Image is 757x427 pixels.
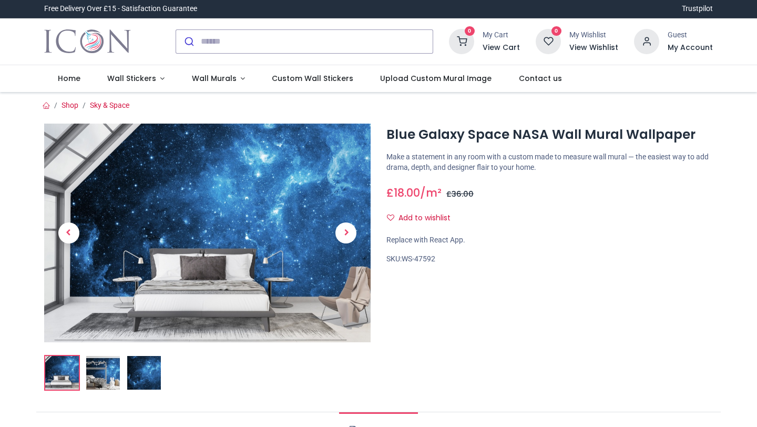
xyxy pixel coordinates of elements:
a: View Wishlist [569,43,618,53]
img: Blue Galaxy Space NASA Wall Mural Wallpaper [44,124,371,342]
img: Blue Galaxy Space NASA Wall Mural Wallpaper [45,356,79,390]
div: Guest [668,30,713,40]
a: 0 [449,36,474,45]
span: Next [335,222,356,243]
div: My Cart [483,30,520,40]
a: Next [322,156,371,309]
sup: 0 [465,26,475,36]
span: 18.00 [394,185,420,200]
a: Logo of Icon Wall Stickers [44,27,131,56]
i: Add to wishlist [387,214,394,221]
span: Wall Stickers [107,73,156,84]
button: Submit [176,30,201,53]
span: Upload Custom Mural Image [380,73,492,84]
sup: 0 [551,26,561,36]
a: Wall Stickers [94,65,178,93]
span: Home [58,73,80,84]
span: Previous [58,222,79,243]
a: Shop [62,101,78,109]
a: Trustpilot [682,4,713,14]
a: My Account [668,43,713,53]
a: Previous [44,156,93,309]
a: Wall Murals [178,65,259,93]
span: Wall Murals [192,73,237,84]
a: 0 [536,36,561,45]
span: Custom Wall Stickers [272,73,353,84]
span: WS-47592 [402,255,435,263]
span: /m² [420,185,442,200]
div: My Wishlist [569,30,618,40]
h1: Blue Galaxy Space NASA Wall Mural Wallpaper [386,126,713,144]
a: View Cart [483,43,520,53]
div: Replace with React App. [386,235,713,246]
div: SKU: [386,254,713,265]
button: Add to wishlistAdd to wishlist [386,209,459,227]
p: Make a statement in any room with a custom made to measure wall mural — the easiest way to add dr... [386,152,713,172]
a: Sky & Space [90,101,129,109]
img: Icon Wall Stickers [44,27,131,56]
img: WS-47592-02 [86,356,120,390]
img: WS-47592-03 [127,356,161,390]
span: £ [386,185,420,200]
span: 36.00 [452,189,474,199]
span: Contact us [519,73,562,84]
span: £ [446,189,474,199]
div: Free Delivery Over £15 - Satisfaction Guarantee [44,4,197,14]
